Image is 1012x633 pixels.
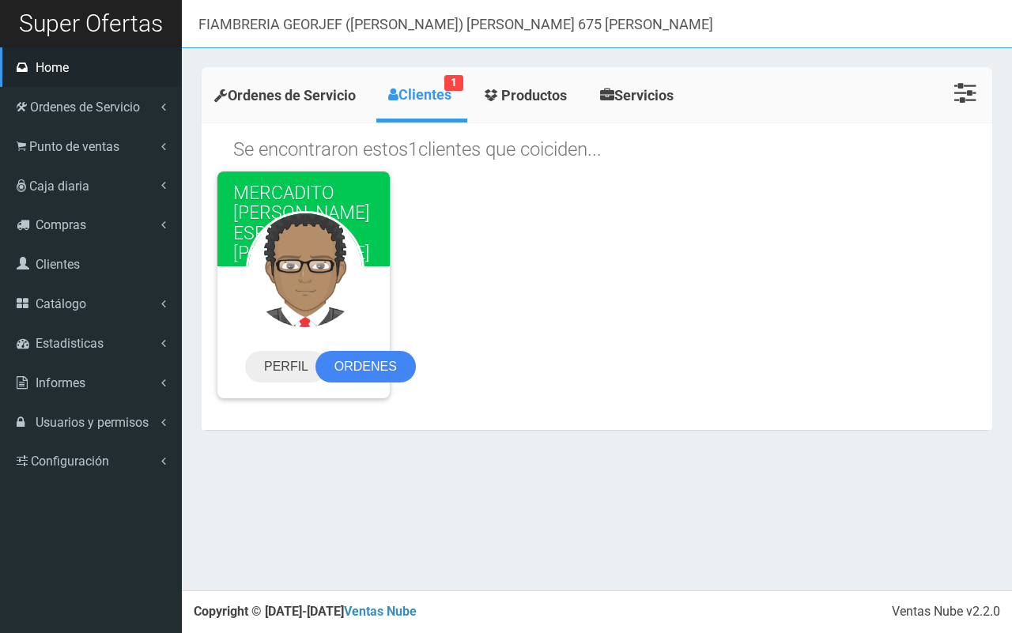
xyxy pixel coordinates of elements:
[245,351,327,382] a: PERFIL
[444,75,463,91] small: 1
[246,211,364,330] img: User Avatar
[36,336,104,351] span: Estadisticas
[892,603,1000,621] div: Ventas Nube v2.2.0
[36,217,86,232] span: Compras
[36,60,69,75] span: Home
[614,87,674,104] span: Servicios
[233,139,976,160] h1: Se encontraron estos clientes que coiciden...
[36,415,149,430] span: Usuarios y permisos
[194,604,417,619] strong: Copyright © [DATE]-[DATE]
[344,604,417,619] a: Ventas Nube
[29,179,89,194] span: Caja diaria
[233,183,370,264] span: MERCADITO [PERSON_NAME] ESPAÑA 1200 [PERSON_NAME]
[36,375,85,390] span: Informes
[408,138,418,160] span: 1
[587,71,690,120] a: Servicios
[315,351,416,382] a: ORDENES
[31,454,109,469] span: Configuración
[36,257,80,272] span: Clientes
[376,71,467,119] a: Clientes1
[202,71,372,120] a: Ordenes de Servicio
[228,87,356,104] span: Ordenes de Servicio
[29,139,119,154] span: Punto de ventas
[398,86,451,103] span: Clientes
[471,71,583,120] a: Productos
[30,100,140,115] span: Ordenes de Servicio
[501,87,567,104] span: Productos
[36,296,86,311] span: Catálogo
[19,9,163,37] span: Super Ofertas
